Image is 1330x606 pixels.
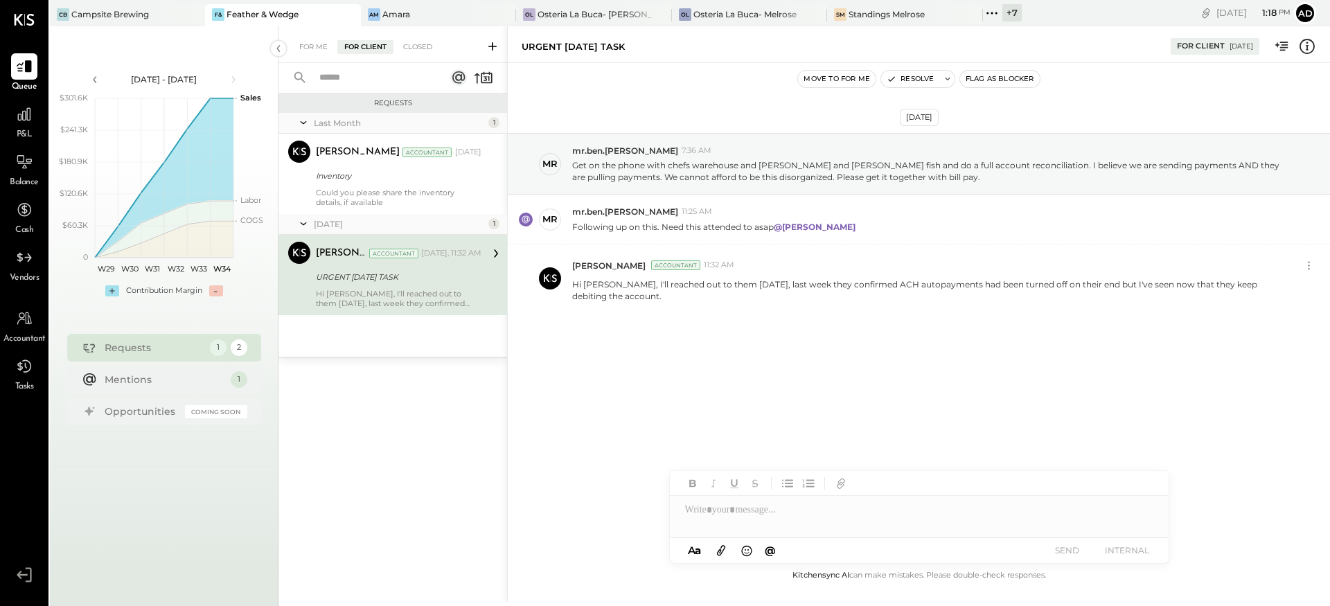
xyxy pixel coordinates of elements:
[693,8,797,20] div: Osteria La Buca- Melrose
[60,188,88,198] text: $120.6K
[292,40,335,54] div: For Me
[10,272,39,285] span: Vendors
[572,260,646,271] span: [PERSON_NAME]
[1216,6,1291,19] div: [DATE]
[1,353,48,393] a: Tasks
[542,213,558,226] div: mr
[167,264,184,274] text: W32
[1040,541,1095,560] button: SEND
[684,543,706,558] button: Aa
[240,93,261,103] text: Sales
[316,188,481,207] div: Could you please share the inventory details, if available
[382,8,410,20] div: Amara
[15,381,34,393] span: Tasks
[799,474,817,492] button: Ordered List
[1,197,48,237] a: Cash
[121,264,138,274] text: W30
[651,260,700,270] div: Accountant
[227,8,299,20] div: Feather & Wedge
[190,264,207,274] text: W33
[316,289,481,308] div: Hi [PERSON_NAME], I'll reached out to them [DATE], last week they confirmed ACH autopayments had ...
[12,81,37,93] span: Queue
[682,206,712,217] span: 11:25 AM
[765,544,776,557] span: @
[725,474,743,492] button: Underline
[695,544,701,557] span: a
[337,40,393,54] div: For Client
[83,252,88,262] text: 0
[455,147,481,158] div: [DATE]
[1,244,48,285] a: Vendors
[488,117,499,128] div: 1
[60,125,88,134] text: $241.3K
[832,474,850,492] button: Add URL
[542,157,558,170] div: mr
[572,206,678,217] span: mr.ben.[PERSON_NAME]
[145,264,160,274] text: W31
[1,149,48,189] a: Balance
[98,264,115,274] text: W29
[316,169,477,183] div: Inventory
[62,220,88,230] text: $60.3K
[684,474,702,492] button: Bold
[881,71,939,87] button: Resolve
[396,40,439,54] div: Closed
[3,333,46,346] span: Accountant
[900,109,939,126] div: [DATE]
[421,248,481,259] div: [DATE], 11:32 AM
[488,218,499,229] div: 1
[1,305,48,346] a: Accountant
[368,8,380,21] div: Am
[704,474,722,492] button: Italic
[316,270,477,284] div: URGENT [DATE] TASK
[231,339,247,356] div: 2
[779,474,797,492] button: Unordered List
[704,260,734,271] span: 11:32 AM
[1177,41,1225,52] div: For Client
[960,71,1040,87] button: Flag as Blocker
[572,221,858,233] p: Following up on this. Need this attended to asap
[185,405,247,418] div: Coming Soon
[59,157,88,166] text: $180.9K
[71,8,149,20] div: Campsite Brewing
[105,341,203,355] div: Requests
[105,404,178,418] div: Opportunities
[314,218,485,230] div: [DATE]
[1002,4,1022,21] div: + 7
[798,71,876,87] button: Move to for me
[402,148,452,157] div: Accountant
[210,339,227,356] div: 1
[17,129,33,141] span: P&L
[231,371,247,388] div: 1
[126,285,202,296] div: Contribution Margin
[1230,42,1253,51] div: [DATE]
[1294,2,1316,24] button: Ad
[369,249,418,258] div: Accountant
[240,215,263,225] text: COGS
[316,247,366,260] div: [PERSON_NAME]
[522,40,625,53] div: URGENT [DATE] TASK
[523,8,535,21] div: OL
[679,8,691,21] div: OL
[1199,6,1213,20] div: copy link
[1,53,48,93] a: Queue
[314,117,485,129] div: Last Month
[746,474,764,492] button: Strikethrough
[10,177,39,189] span: Balance
[572,145,678,157] span: mr.ben.[PERSON_NAME]
[1,101,48,141] a: P&L
[105,73,223,85] div: [DATE] - [DATE]
[105,285,119,296] div: +
[682,145,711,157] span: 7:36 AM
[761,542,780,559] button: @
[538,8,650,20] div: Osteria La Buca- [PERSON_NAME][GEOGRAPHIC_DATA]
[209,285,223,296] div: -
[316,145,400,159] div: [PERSON_NAME]
[57,8,69,21] div: CB
[849,8,925,20] div: Standings Melrose
[60,93,88,103] text: $301.6K
[15,224,33,237] span: Cash
[285,98,500,108] div: Requests
[834,8,846,21] div: SM
[212,8,224,21] div: F&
